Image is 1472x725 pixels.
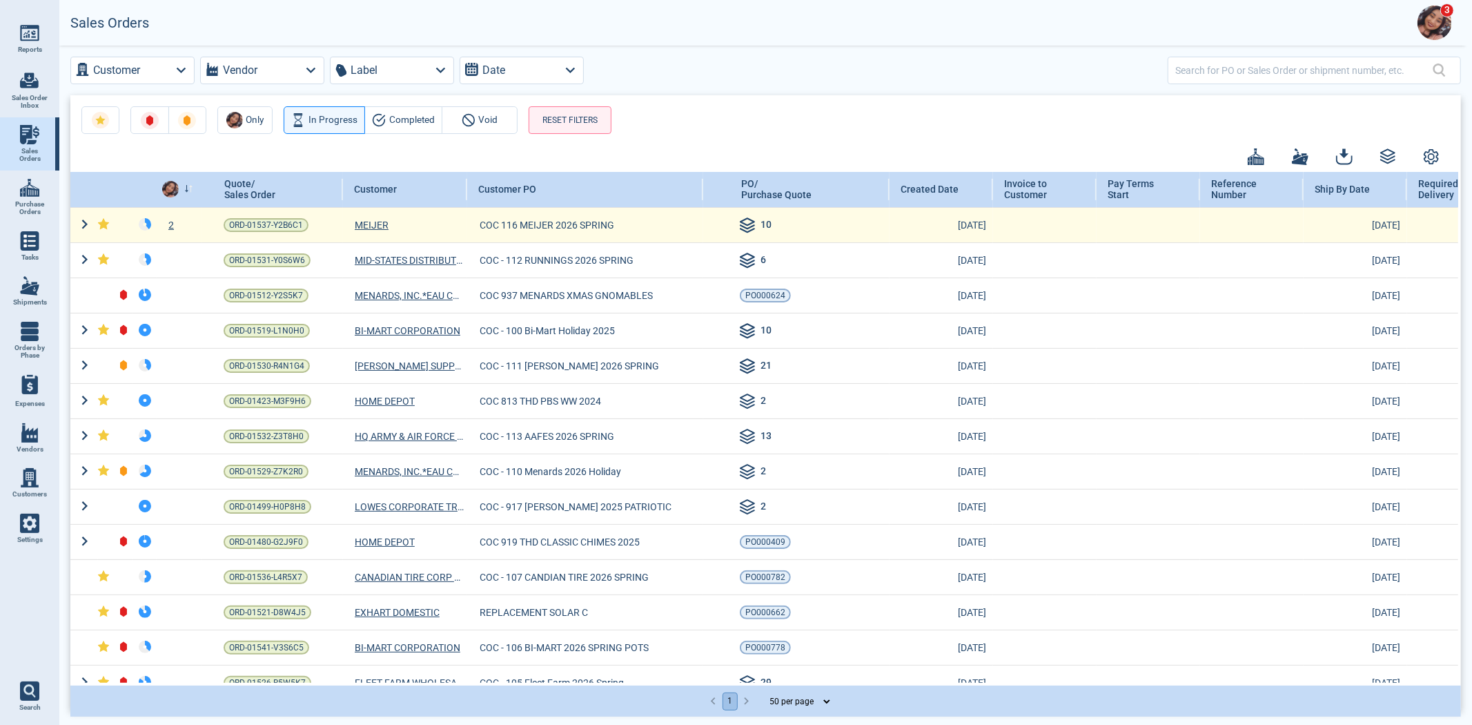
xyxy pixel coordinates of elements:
td: [DATE] [1304,348,1407,383]
button: RESET FILTERS [529,106,611,134]
a: ORD-01536-L4R5X7 [224,570,308,584]
button: Completed [364,106,442,134]
img: Avatar [1417,6,1452,40]
a: PO000662 [740,606,791,619]
a: LOWES CORPORATE TRADE PAYABLES [355,500,464,514]
span: Purchase Orders [11,200,48,216]
button: Date [460,57,584,84]
span: Sales Order Inbox [11,94,48,110]
span: Customer PO [478,184,536,195]
span: 2 [760,499,766,516]
span: Shipments [13,298,47,307]
span: COC 116 MEIJER 2026 SPRING [480,218,614,232]
button: AvatarOnly [217,106,273,134]
td: [DATE] [1304,454,1407,489]
span: PO000778 [745,641,785,655]
label: Customer [93,61,140,80]
td: [DATE] [890,454,993,489]
input: Search for PO or Sales Order or shipment number, etc. [1175,60,1433,80]
a: ORD-01499-H0P8H8 [224,500,311,514]
a: ORD-01480-G2J9F0 [224,535,308,549]
span: ORD-01423-M3F9H6 [229,394,306,408]
td: [DATE] [1304,489,1407,524]
span: COC - 917 [PERSON_NAME] 2025 PATRIOTIC [480,500,671,514]
span: ORD-01480-G2J9F0 [229,535,303,549]
a: [PERSON_NAME] SUPPLY, INC. [355,359,464,373]
button: page 1 [723,693,738,710]
a: ORD-01531-Y0S6W6 [224,253,311,267]
a: PO000409 [740,535,791,549]
label: Vendor [223,61,257,80]
span: Customers [12,490,47,499]
span: Tasks [21,253,39,262]
a: MID-STATES DISTRIBUTING,LLC [355,253,464,267]
span: 13 [760,429,772,445]
span: 2 [760,394,766,410]
label: Date [482,61,505,80]
a: ORD-01526-B5W5K7 [224,676,311,690]
h2: Sales Orders [70,15,149,31]
span: 3 [1440,3,1454,17]
a: ORD-01521-D8W4J5 [224,606,311,619]
span: EXHART DOMESTIC [355,606,440,619]
td: [DATE] [1304,559,1407,594]
span: Void [479,112,498,128]
span: ORD-01531-Y0S6W6 [229,253,305,267]
td: [DATE] [890,489,993,524]
span: Expenses [15,400,45,408]
span: ORD-01537-Y2B6C1 [229,218,303,232]
span: ORD-01512-Y2S5K7 [229,289,303,302]
img: menu_icon [20,423,39,443]
a: ORD-01519-L1N0H0 [224,324,310,338]
nav: pagination navigation [705,693,755,710]
img: menu_icon [20,231,39,251]
td: [DATE] [890,207,993,242]
button: Void [442,106,518,134]
label: Label [351,61,377,80]
span: 6 [760,253,766,269]
td: [DATE] [1304,313,1407,348]
a: ORD-01423-M3F9H6 [224,394,311,408]
span: ORD-01519-L1N0H0 [229,324,304,338]
td: [DATE] [890,348,993,383]
span: COC - 110 Menards 2026 Holiday [480,465,621,478]
td: [DATE] [1304,418,1407,454]
img: Avatar [162,181,179,197]
a: FLEET FARM WHOLESALE [355,676,464,690]
span: Vendors [17,445,43,454]
span: 29 [760,675,772,692]
td: [DATE] [890,524,993,559]
span: 21 [760,358,772,375]
img: menu_icon [20,125,39,144]
a: HOME DEPOT [355,535,415,549]
a: BI-MART CORPORATION [355,324,460,338]
span: COC - 113 AAFES 2026 SPRING [480,429,614,443]
a: MENARDS, INC.*EAU CLAIRE [355,465,464,478]
a: ORD-01530-R4N1G4 [224,359,310,373]
span: 2 [760,464,766,481]
span: COC - 100 Bi-Mart Holiday 2025 [480,324,615,338]
span: COC 813 THD PBS WW 2024 [480,394,601,408]
span: Reference Number [1211,178,1278,201]
span: Completed [389,112,435,128]
span: Reports [18,46,42,54]
span: PO/ Purchase Quote [741,178,812,200]
span: PO000782 [745,570,785,584]
a: CANADIAN TIRE CORP LIMITED [355,570,464,584]
a: ORD-01541-V3S6C5 [224,641,309,655]
td: [DATE] [1304,524,1407,559]
span: ORD-01521-D8W4J5 [229,606,306,619]
span: 10 [760,217,772,234]
a: MEIJER [355,218,389,232]
div: 2 [157,218,202,232]
span: PO000409 [745,535,785,549]
img: menu_icon [20,23,39,43]
span: In Progress [308,112,357,128]
a: BI-MART CORPORATION [355,641,460,655]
